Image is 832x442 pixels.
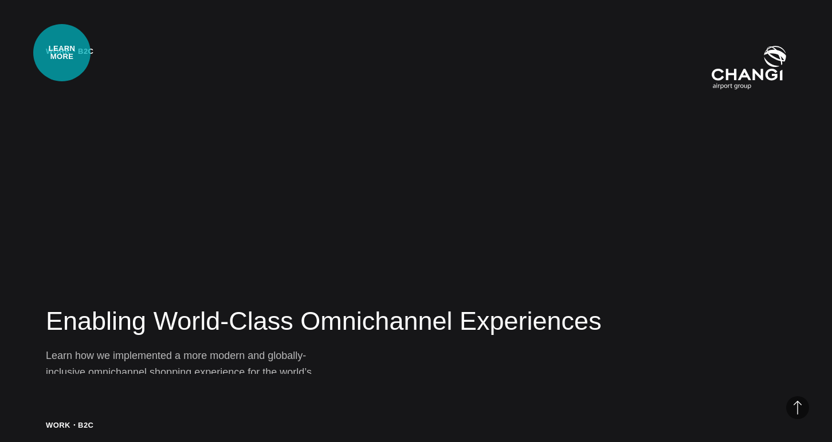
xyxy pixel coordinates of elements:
[46,420,93,431] div: Work・B2C
[786,396,809,419] button: Back to Top
[46,304,786,338] h2: Enabling World-Class Omnichannel Experiences
[46,348,332,396] p: Learn how we implemented a more modern and globally-inclusive omnichannel shopping experience for...
[46,46,93,90] div: Work・B2C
